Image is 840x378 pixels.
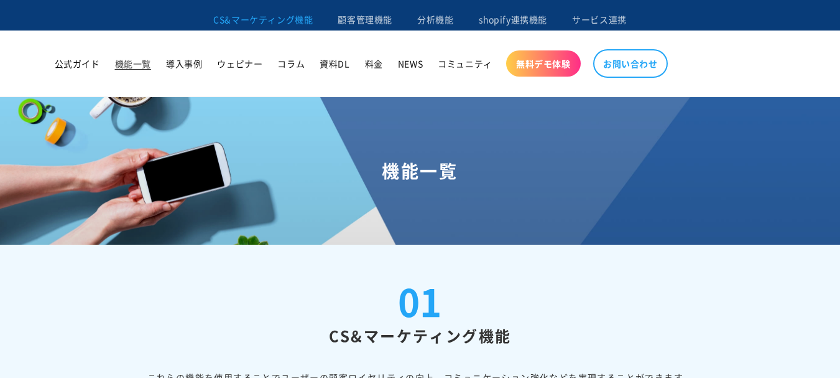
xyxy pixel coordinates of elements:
h2: CS&マーケティング機能 [35,326,806,345]
span: 無料デモ体験 [516,58,571,69]
span: コミュニティ [438,58,492,69]
a: 導入事例 [159,50,210,77]
span: 公式ガイド [55,58,100,69]
a: 無料デモ体験 [506,50,581,77]
a: コミュニティ [430,50,500,77]
a: 資料DL [312,50,357,77]
span: 料金 [365,58,383,69]
a: コラム [270,50,312,77]
div: 01 [398,282,442,319]
span: ウェビナー [217,58,262,69]
a: お問い合わせ [593,49,668,78]
a: 公式ガイド [47,50,108,77]
span: 機能一覧 [115,58,151,69]
a: ウェビナー [210,50,270,77]
a: NEWS [390,50,430,77]
span: お問い合わせ [603,58,658,69]
a: 機能一覧 [108,50,159,77]
span: 導入事例 [166,58,202,69]
h1: 機能一覧 [15,159,825,182]
span: 資料DL [320,58,349,69]
a: 料金 [358,50,390,77]
span: NEWS [398,58,423,69]
span: コラム [277,58,305,69]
